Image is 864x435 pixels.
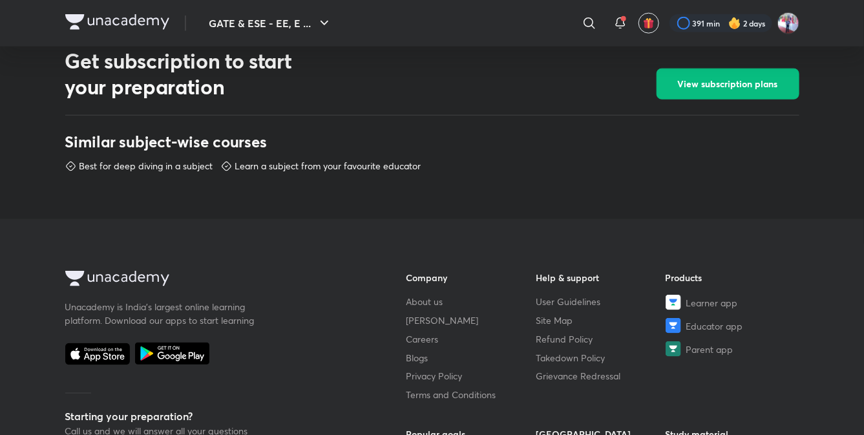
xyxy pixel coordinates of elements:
h6: Products [666,271,796,284]
img: Pradeep Kumar [777,12,799,34]
h3: Similar subject-wise courses [65,131,799,152]
p: Best for deep diving in a subject [79,160,213,173]
img: streak [728,17,741,30]
img: Parent app [666,341,681,357]
a: Parent app [666,341,796,357]
span: Careers [406,332,439,346]
a: Blogs [406,351,536,365]
button: avatar [638,13,659,34]
a: Grievance Redressal [536,370,666,383]
button: GATE & ESE - EE, E ... [202,10,340,36]
p: Learn a subject from your favourite educator [235,160,421,173]
a: Terms and Conditions [406,388,536,402]
img: Company Logo [65,271,169,286]
h2: Get subscription to start your preparation [65,48,330,100]
img: Learner app [666,295,681,310]
a: Privacy Policy [406,370,536,383]
p: Unacademy is India’s largest online learning platform. Download our apps to start learning [65,300,259,327]
span: View subscription plans [678,78,778,90]
a: Careers [406,332,536,346]
img: Educator app [666,318,681,334]
a: Educator app [666,318,796,334]
h5: Starting your preparation? [65,409,365,425]
a: About us [406,295,536,308]
span: Learner app [686,296,738,310]
a: Takedown Policy [536,351,666,365]
a: Company Logo [65,14,169,33]
a: Site Map [536,313,666,327]
h6: Help & support [536,271,666,284]
button: View subscription plans [657,69,799,100]
span: Educator app [686,319,743,333]
a: Company Logo [65,271,365,290]
a: Learner app [666,295,796,310]
img: Company Logo [65,14,169,30]
span: Parent app [686,343,733,356]
h6: Company [406,271,536,284]
a: Refund Policy [536,332,666,346]
img: avatar [643,17,655,29]
a: [PERSON_NAME] [406,313,536,327]
a: User Guidelines [536,295,666,308]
